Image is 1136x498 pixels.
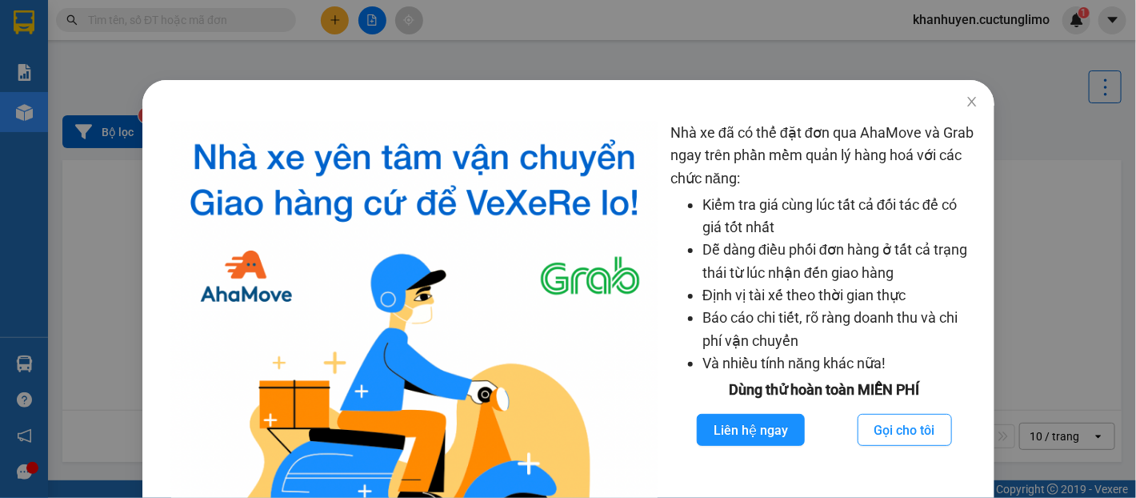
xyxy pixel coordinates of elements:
button: Liên hệ ngay [697,414,805,446]
li: Báo cáo chi tiết, rõ ràng doanh thu và chi phí vận chuyển [702,307,978,352]
li: Dễ dàng điều phối đơn hàng ở tất cả trạng thái từ lúc nhận đến giao hàng [702,239,978,284]
span: Gọi cho tôi [874,420,935,440]
li: Định vị tài xế theo thời gian thực [702,284,978,307]
li: Và nhiều tính năng khác nữa! [702,352,978,375]
li: Kiểm tra giá cùng lúc tất cả đối tác để có giá tốt nhất [702,194,978,239]
button: Gọi cho tôi [858,414,952,446]
span: Liên hệ ngay [714,420,788,440]
div: Dùng thử hoàn toàn MIỄN PHÍ [670,379,978,401]
button: Close [950,80,994,125]
span: close [966,95,978,108]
